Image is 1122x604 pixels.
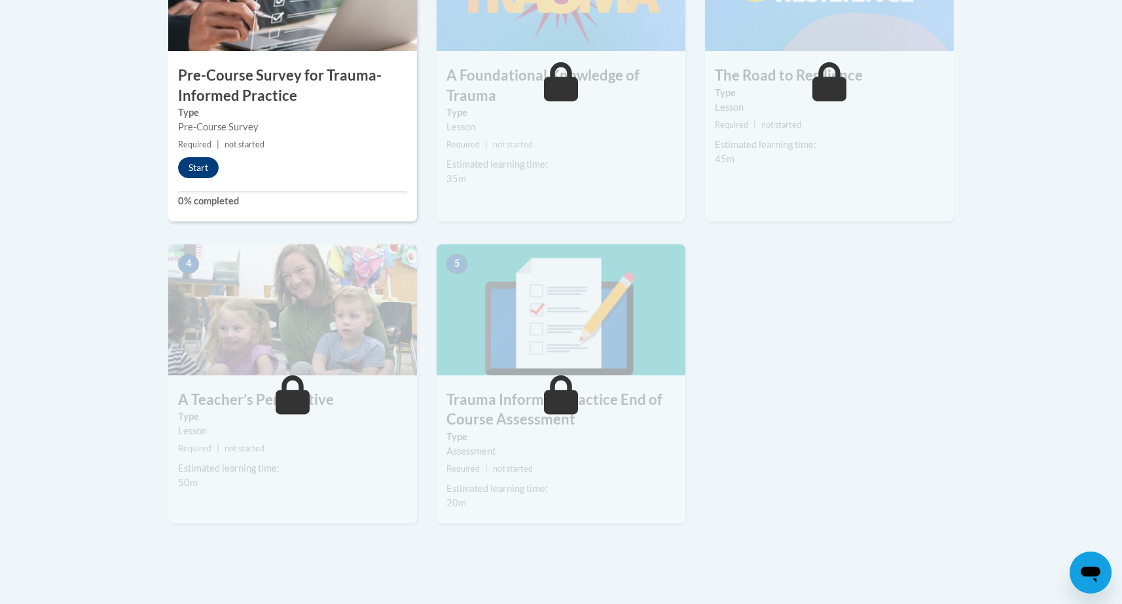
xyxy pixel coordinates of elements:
h3: Pre-Course Survey for Trauma-Informed Practice [168,66,417,106]
div: Estimated learning time: [178,461,407,476]
span: not started [225,140,264,149]
span: Required [178,444,211,453]
iframe: Button to launch messaging window [1070,552,1112,594]
div: Estimated learning time: [446,157,676,172]
img: Course Image [168,244,417,375]
div: Estimated learning time: [715,138,944,152]
div: Lesson [446,120,676,134]
div: Lesson [715,100,944,115]
span: 20m [446,497,466,508]
span: Required [446,140,480,149]
span: | [485,464,488,474]
div: Assessment [446,444,676,459]
span: Required [446,464,480,474]
h3: A Foundational Knowledge of Trauma [437,66,685,106]
h3: A Teacher’s Perspective [168,390,417,410]
span: 5 [446,254,467,274]
h3: Trauma Informed Practice End of Course Assessment [437,390,685,430]
span: 50m [178,477,198,488]
label: Type [446,105,676,120]
label: Type [178,409,407,424]
span: not started [493,140,533,149]
span: Required [178,140,211,149]
label: Type [178,105,407,120]
div: Estimated learning time: [446,481,676,496]
span: 45m [715,153,734,164]
span: | [485,140,488,149]
span: | [753,120,756,130]
label: Type [446,430,676,444]
h3: The Road to Resilience [705,66,954,86]
span: | [217,140,219,149]
span: 35m [446,173,466,184]
span: | [217,444,219,453]
img: Course Image [437,244,685,375]
span: not started [761,120,801,130]
div: Pre-Course Survey [178,120,407,134]
span: not started [225,444,264,453]
div: Lesson [178,424,407,438]
span: 4 [178,254,199,274]
button: Start [178,157,219,178]
label: Type [715,86,944,100]
label: 0% completed [178,194,407,208]
span: Required [715,120,748,130]
span: not started [493,464,533,474]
